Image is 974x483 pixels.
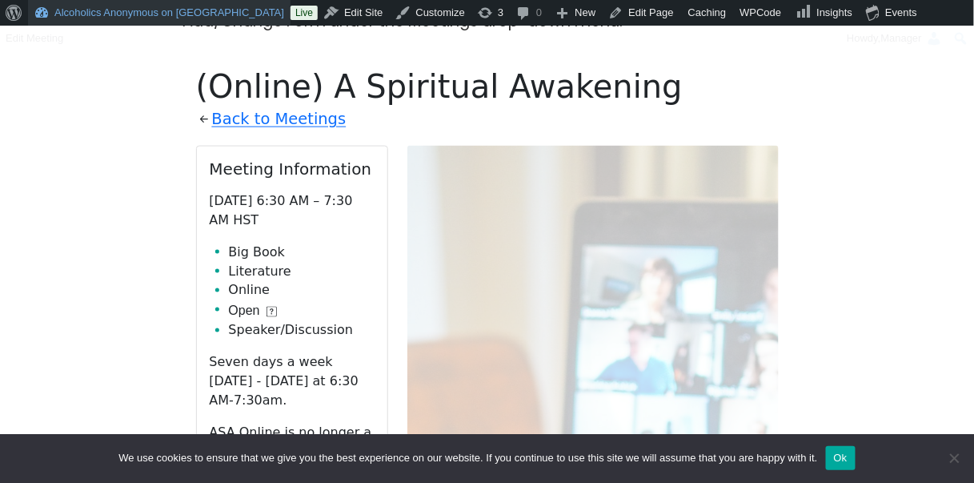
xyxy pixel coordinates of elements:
li: Big Book [229,243,375,262]
a: Live [291,6,318,20]
button: Ok [826,446,856,470]
button: Open [229,302,277,321]
span: Open [229,302,260,321]
a: Back to Meetings [212,106,347,133]
span: Insights [817,6,853,18]
p: Seven days a week [DATE] - [DATE] at 6:30 AM-7:30am. [210,353,375,411]
span: Manager [881,32,922,44]
li: Literature [229,262,375,281]
h1: (Online) A Spiritual Awakening [196,67,779,106]
li: Online [229,281,375,300]
h2: Meeting Information [210,159,375,179]
span: No [946,450,962,466]
a: Howdy, [841,26,949,51]
li: Speaker/Discussion [229,321,375,340]
p: [DATE] 6:30 AM – 7:30 AM HST [210,191,375,230]
span: We use cookies to ensure that we give you the best experience on our website. If you continue to ... [118,450,817,466]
